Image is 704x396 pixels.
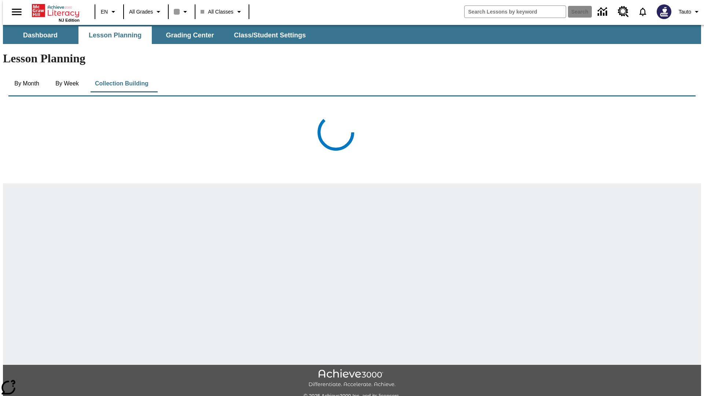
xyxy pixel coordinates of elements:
[32,3,80,18] a: Home
[633,2,652,21] a: Notifications
[3,26,312,44] div: SubNavbar
[153,26,227,44] button: Grading Center
[652,2,676,21] button: Select a new avatar
[201,8,233,16] span: All Classes
[126,5,166,18] button: Grade: All Grades, Select a grade
[3,25,701,44] div: SubNavbar
[32,3,80,22] div: Home
[465,6,566,18] input: search field
[679,8,691,16] span: Tauto
[98,5,121,18] button: Language: EN, Select a language
[657,4,671,19] img: Avatar
[198,5,246,18] button: Class: All Classes, Select your class
[101,8,108,16] span: EN
[59,18,80,22] span: NJ Edition
[129,8,153,16] span: All Grades
[676,5,704,18] button: Profile/Settings
[308,369,396,388] img: Achieve3000 Differentiate Accelerate Achieve
[89,75,154,92] button: Collection Building
[6,1,27,23] button: Open side menu
[593,2,613,22] a: Data Center
[4,26,77,44] button: Dashboard
[228,26,312,44] button: Class/Student Settings
[49,75,85,92] button: By Week
[8,75,45,92] button: By Month
[3,52,701,65] h1: Lesson Planning
[78,26,152,44] button: Lesson Planning
[613,2,633,22] a: Resource Center, Will open in new tab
